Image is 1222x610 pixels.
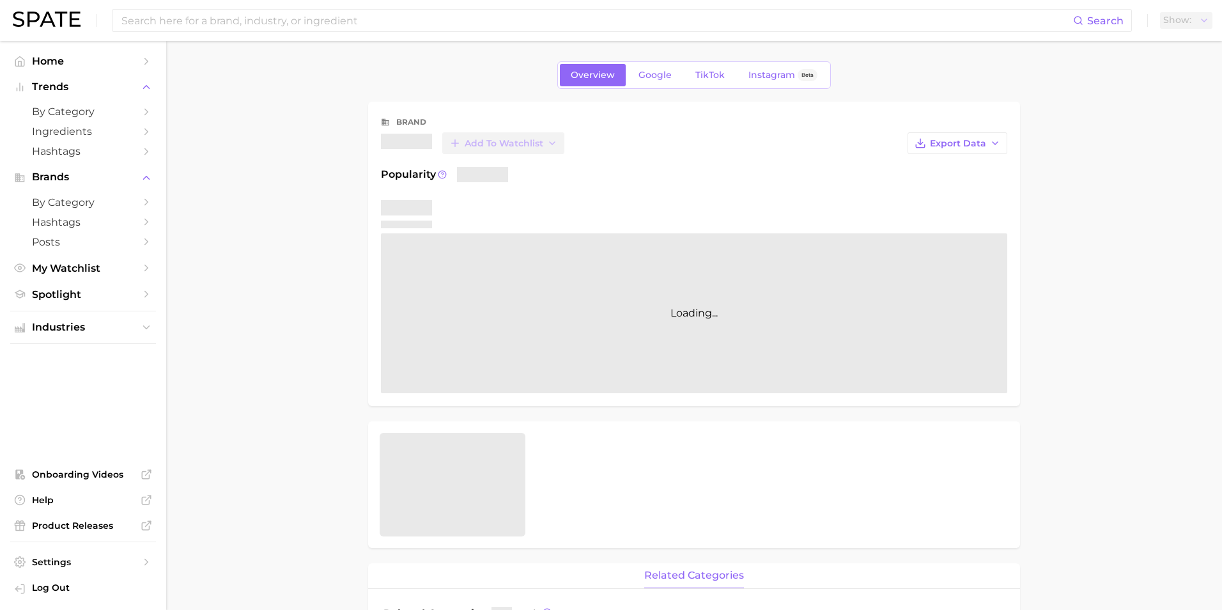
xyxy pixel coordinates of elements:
a: TikTok [684,64,736,86]
a: Ingredients [10,121,156,141]
span: Popularity [381,167,436,182]
button: Show [1160,12,1212,29]
span: TikTok [695,70,725,81]
span: Brands [32,171,134,183]
span: Show [1163,17,1191,24]
button: Brands [10,168,156,187]
a: Spotlight [10,285,156,304]
span: Log Out [32,582,146,593]
a: by Category [10,102,156,121]
input: Search here for a brand, industry, or ingredient [120,10,1073,31]
a: InstagramBeta [738,64,828,86]
span: by Category [32,196,134,208]
span: Settings [32,556,134,568]
span: Add to Watchlist [465,138,543,149]
button: Trends [10,77,156,97]
span: Hashtags [32,145,134,157]
img: SPATE [13,12,81,27]
span: Beta [801,70,814,81]
a: Settings [10,552,156,572]
a: Onboarding Videos [10,465,156,484]
span: Spotlight [32,288,134,301]
span: My Watchlist [32,262,134,274]
div: brand [396,114,426,130]
button: Add to Watchlist [442,132,564,154]
a: Posts [10,232,156,252]
span: Overview [571,70,615,81]
span: Trends [32,81,134,93]
span: Help [32,494,134,506]
a: Hashtags [10,212,156,232]
span: Posts [32,236,134,248]
span: Onboarding Videos [32,469,134,480]
span: Search [1087,15,1124,27]
a: Google [628,64,683,86]
a: Overview [560,64,626,86]
span: Export Data [930,138,986,149]
button: Export Data [908,132,1007,154]
a: Home [10,51,156,71]
span: Ingredients [32,125,134,137]
span: Hashtags [32,216,134,228]
span: by Category [32,106,134,118]
div: Loading... [381,233,1007,393]
a: Product Releases [10,516,156,535]
span: Industries [32,322,134,333]
span: Product Releases [32,520,134,531]
span: Google [638,70,672,81]
a: Hashtags [10,141,156,161]
a: Log out. Currently logged in with e-mail jacob.demos@robertet.com. [10,578,156,600]
a: Help [10,490,156,510]
span: related categories [644,570,744,581]
span: Home [32,55,134,67]
button: Industries [10,318,156,337]
a: by Category [10,192,156,212]
a: My Watchlist [10,258,156,278]
span: Instagram [748,70,795,81]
